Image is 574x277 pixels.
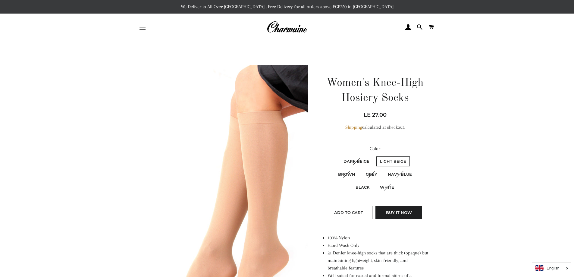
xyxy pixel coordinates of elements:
a: English [535,265,568,271]
button: Buy it now [375,206,422,219]
label: White [376,182,398,192]
div: calculated at checkout. [322,124,428,131]
span: LE 27.00 [364,112,387,118]
label: Grey [362,169,381,179]
span: Add to Cart [334,210,363,215]
a: Shipping [345,124,362,130]
label: Black [352,182,373,192]
label: Navy Blue [384,169,416,179]
span: 21 Denier knee-high socks that are thick (opaque) but maintaining lightweight, skin-friendly, and... [328,250,428,271]
span: Hand Wash Only [328,243,359,248]
label: Light Beige [376,156,410,166]
img: Charmaine Egypt [267,20,307,34]
label: Brown [334,169,359,179]
label: Color [322,145,428,153]
label: Dark Beige [340,156,373,166]
h1: Women's Knee-High Hosiery Socks [322,76,428,106]
span: 100% Nylon [328,235,350,241]
button: Add to Cart [325,206,372,219]
i: English [547,266,560,270]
